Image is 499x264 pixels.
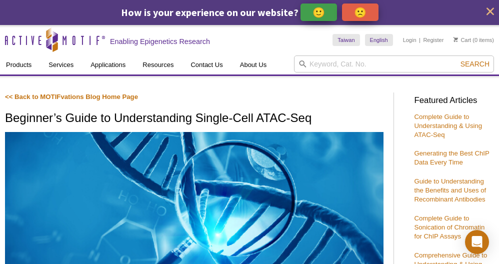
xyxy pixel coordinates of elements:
[121,6,298,18] span: How is your experience on our website?
[453,37,458,42] img: Your Cart
[42,55,79,74] a: Services
[184,55,228,74] a: Contact Us
[453,34,494,46] li: (0 items)
[136,55,179,74] a: Resources
[484,5,496,17] button: close
[84,55,131,74] a: Applications
[460,60,489,68] span: Search
[110,37,210,46] h2: Enabling Epigenetics Research
[234,55,272,74] a: About Us
[312,6,325,18] p: 🙂
[5,111,383,126] h1: Beginner’s Guide to Understanding Single-Cell ATAC-Seq
[5,93,138,100] a: << Back to MOTIFvations Blog Home Page
[365,34,393,46] a: English
[423,36,443,43] a: Register
[414,96,494,105] h3: Featured Articles
[457,59,492,68] button: Search
[414,149,489,166] a: Generating the Best ChIP Data Every Time
[414,113,482,138] a: Complete Guide to Understanding & Using ATAC-Seq
[414,177,486,203] a: Guide to Understanding the Benefits and Uses of Recombinant Antibodies
[332,34,359,46] a: Taiwan
[453,36,471,43] a: Cart
[414,214,484,240] a: Complete Guide to Sonication of Chromatin for ChIP Assays
[419,34,420,46] li: |
[354,6,366,18] p: 🙁
[294,55,494,72] input: Keyword, Cat. No.
[465,230,489,254] div: Open Intercom Messenger
[403,36,416,43] a: Login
